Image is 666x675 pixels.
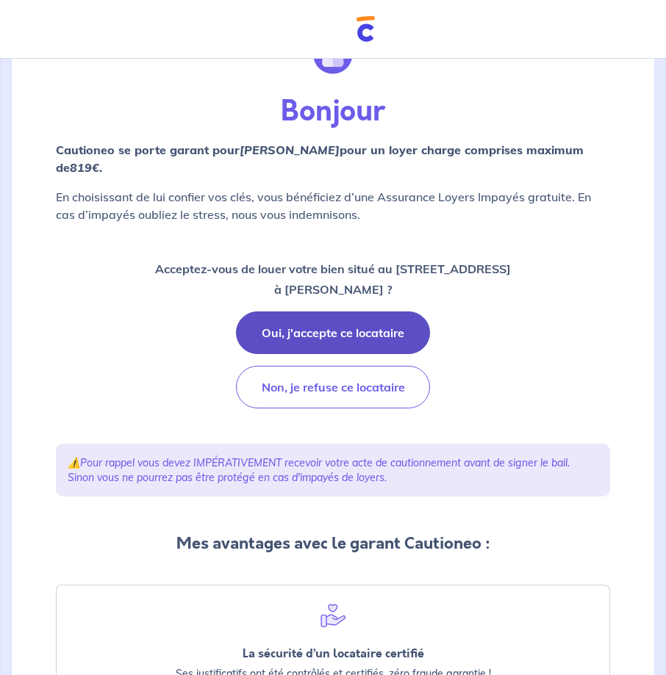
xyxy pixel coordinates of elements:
p: Mes avantages avec le garant Cautioneo : [56,532,610,555]
em: [PERSON_NAME] [240,142,340,157]
button: Oui, j'accepte ce locataire [236,311,430,354]
button: Non, je refuse ce locataire [236,366,430,408]
img: Cautioneo [357,16,375,42]
p: Bonjour [56,94,610,129]
p: ⚠️ [68,455,598,485]
em: 819€ [70,160,99,175]
strong: Cautioneo se porte garant pour pour un loyer charge comprises maximum de . [56,142,584,175]
img: help.svg [320,603,346,629]
em: Pour rappel vous devez IMPÉRATIVEMENT recevoir votre acte de cautionnement avant de signer le bai... [68,456,570,484]
div: La sécurité d’un locataire certifié [68,646,598,660]
p: Acceptez-vous de louer votre bien situé au [STREET_ADDRESS] à [PERSON_NAME] ? [155,259,511,300]
p: En choisissant de lui confier vos clés, vous bénéficiez d’une Assurance Loyers Impayés gratuite. ... [56,188,610,223]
